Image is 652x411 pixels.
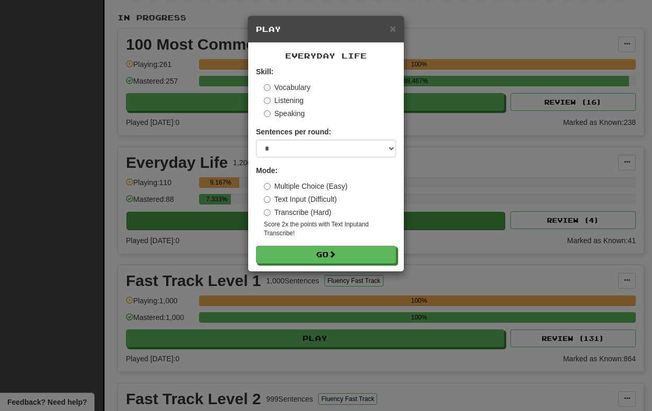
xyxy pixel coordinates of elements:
[264,207,331,218] label: Transcribe (Hard)
[390,22,396,35] span: ×
[256,24,396,35] h5: Play
[264,82,310,93] label: Vocabulary
[264,110,271,117] input: Speaking
[285,51,367,60] span: Everyday Life
[264,194,337,204] label: Text Input (Difficult)
[390,23,396,34] button: Close
[256,246,396,264] button: Go
[264,97,271,104] input: Listening
[256,166,277,175] strong: Mode:
[264,84,271,91] input: Vocabulary
[264,209,271,216] input: Transcribe (Hard)
[256,67,273,76] strong: Skill:
[264,95,304,106] label: Listening
[264,181,347,191] label: Multiple Choice (Easy)
[256,127,331,137] label: Sentences per round:
[264,220,396,238] small: Score 2x the points with Text Input and Transcribe !
[264,196,271,203] input: Text Input (Difficult)
[264,183,271,190] input: Multiple Choice (Easy)
[264,108,305,119] label: Speaking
